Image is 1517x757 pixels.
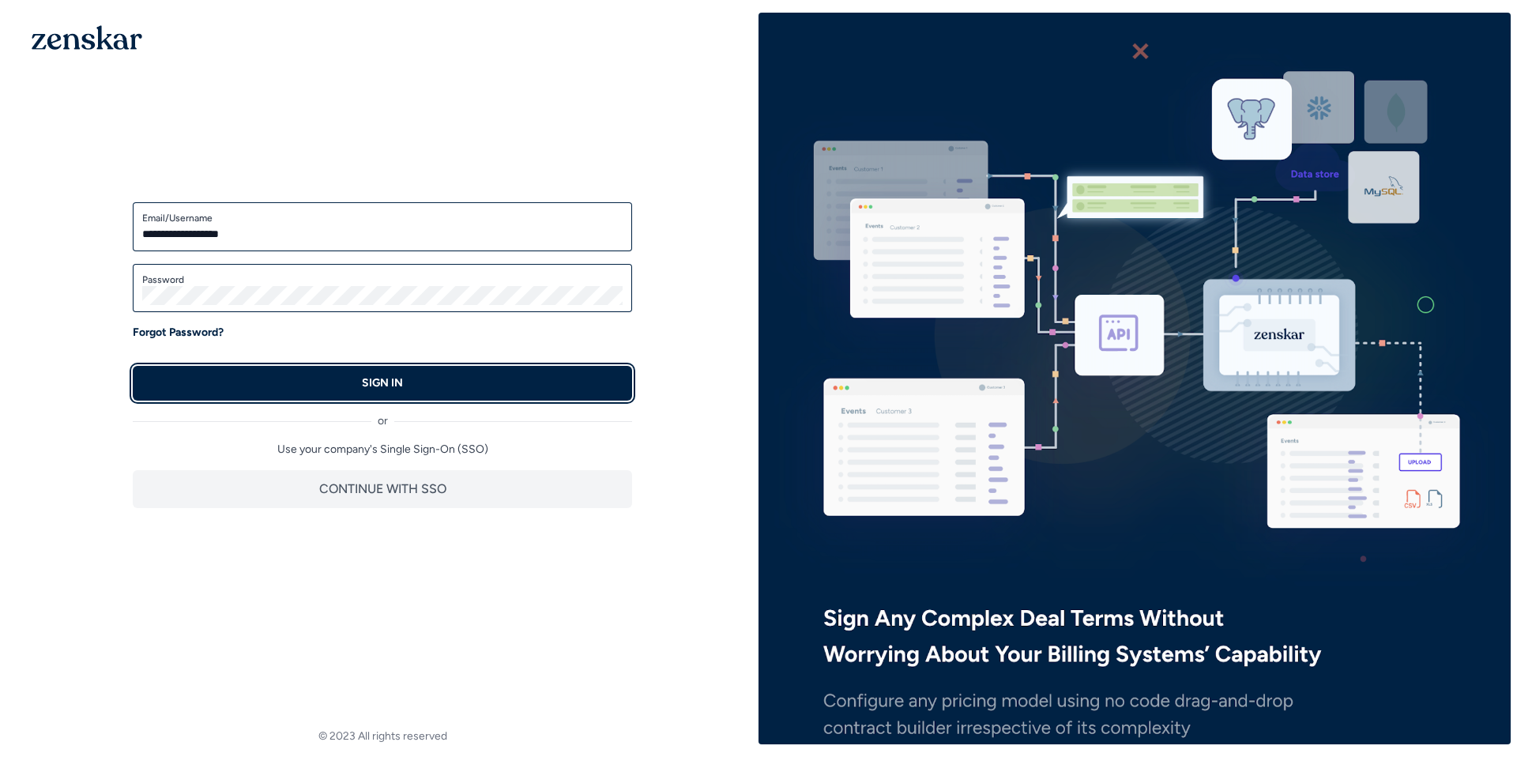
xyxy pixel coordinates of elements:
[133,470,632,508] button: CONTINUE WITH SSO
[6,729,758,744] footer: © 2023 All rights reserved
[142,212,623,224] label: Email/Username
[133,442,632,458] p: Use your company's Single Sign-On (SSO)
[362,375,403,391] p: SIGN IN
[142,273,623,286] label: Password
[133,401,632,429] div: or
[133,366,632,401] button: SIGN IN
[133,325,224,341] a: Forgot Password?
[32,25,142,50] img: 1OGAJ2xQqyY4LXKgY66KYq0eOWRCkrZdAb3gUhuVAqdWPZE9SRJmCz+oDMSn4zDLXe31Ii730ItAGKgCKgCCgCikA4Av8PJUP...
